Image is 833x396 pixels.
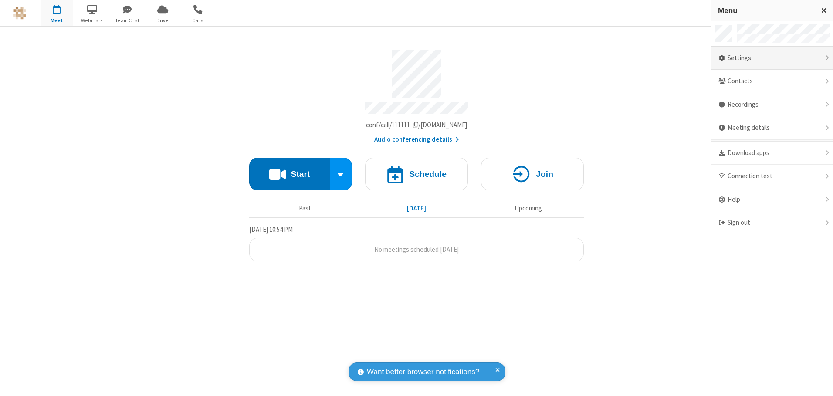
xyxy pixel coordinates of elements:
[249,224,584,262] section: Today's Meetings
[409,170,447,178] h4: Schedule
[536,170,553,178] h4: Join
[365,158,468,190] button: Schedule
[111,17,144,24] span: Team Chat
[481,158,584,190] button: Join
[711,47,833,70] div: Settings
[711,211,833,234] div: Sign out
[718,7,813,15] h3: Menu
[374,135,459,145] button: Audio conferencing details
[711,116,833,140] div: Meeting details
[41,17,73,24] span: Meet
[13,7,26,20] img: QA Selenium DO NOT DELETE OR CHANGE
[146,17,179,24] span: Drive
[711,70,833,93] div: Contacts
[367,366,479,378] span: Want better browser notifications?
[249,158,330,190] button: Start
[374,245,459,254] span: No meetings scheduled [DATE]
[76,17,108,24] span: Webinars
[249,43,584,145] section: Account details
[182,17,214,24] span: Calls
[711,188,833,212] div: Help
[366,121,467,129] span: Copy my meeting room link
[253,200,358,217] button: Past
[366,120,467,130] button: Copy my meeting room linkCopy my meeting room link
[711,93,833,117] div: Recordings
[364,200,469,217] button: [DATE]
[711,165,833,188] div: Connection test
[291,170,310,178] h4: Start
[249,225,293,234] span: [DATE] 10:54 PM
[330,158,352,190] div: Start conference options
[476,200,581,217] button: Upcoming
[711,142,833,165] div: Download apps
